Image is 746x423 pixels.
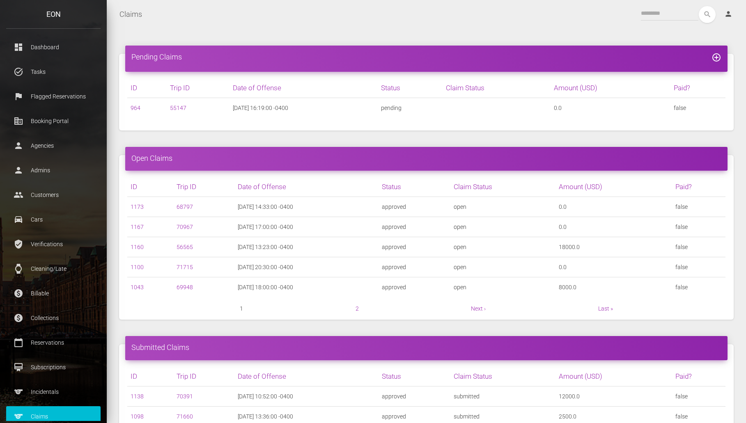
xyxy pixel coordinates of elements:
th: Amount (USD) [555,366,672,386]
th: Trip ID [173,177,234,197]
td: approved [379,257,450,277]
a: 1100 [131,264,144,270]
td: open [450,257,555,277]
a: 1173 [131,203,144,210]
td: false [672,217,725,237]
a: dashboard Dashboard [6,37,101,57]
p: Claims [12,410,94,423]
td: false [672,277,725,297]
a: 71660 [177,413,193,420]
a: watch Cleaning/Late [6,258,101,279]
th: Paid? [670,78,725,98]
td: approved [379,197,450,217]
td: open [450,237,555,257]
p: Billable [12,287,94,300]
td: [DATE] 10:52:00 -0400 [234,386,379,406]
a: card_membership Subscriptions [6,357,101,377]
p: Cars [12,213,94,226]
td: false [672,197,725,217]
a: person Admins [6,160,101,181]
td: 18000.0 [555,237,672,257]
h4: Open Claims [131,153,721,163]
a: sports Incidentals [6,382,101,402]
a: 68797 [177,203,193,210]
td: approved [379,237,450,257]
p: Verifications [12,238,94,250]
th: Claim Status [450,177,555,197]
a: 56565 [177,244,193,250]
th: Status [379,177,450,197]
a: flag Flagged Reservations [6,86,101,107]
a: 1098 [131,413,144,420]
a: Next › [471,305,486,312]
th: ID [127,78,167,98]
th: Amount (USD) [555,177,672,197]
th: Status [379,366,450,386]
td: [DATE] 14:33:00 -0400 [234,197,379,217]
th: ID [127,177,173,197]
td: false [672,386,725,406]
th: Amount (USD) [551,78,670,98]
p: Flagged Reservations [12,90,94,103]
a: people Customers [6,185,101,205]
i: add_circle_outline [712,53,721,62]
a: person Agencies [6,135,101,156]
td: approved [379,217,450,237]
th: Claim Status [450,366,555,386]
a: 2 [356,305,359,312]
a: 70391 [177,393,193,400]
a: task_alt Tasks [6,62,101,82]
nav: pager [127,304,725,313]
p: Cleaning/Late [12,263,94,275]
th: Trip ID [173,366,234,386]
td: [DATE] 16:19:00 -0400 [230,98,378,118]
a: 69948 [177,284,193,290]
th: Paid? [672,366,725,386]
button: search [699,6,716,23]
h4: Pending Claims [131,52,721,62]
td: open [450,197,555,217]
td: 8000.0 [555,277,672,297]
td: open [450,277,555,297]
a: verified_user Verifications [6,234,101,254]
a: 1138 [131,393,144,400]
td: pending [378,98,443,118]
td: false [670,98,725,118]
td: [DATE] 18:00:00 -0400 [234,277,379,297]
td: [DATE] 17:00:00 -0400 [234,217,379,237]
a: calendar_today Reservations [6,332,101,353]
td: submitted [450,386,555,406]
p: Collections [12,312,94,324]
th: Claim Status [443,78,551,98]
td: 0.0 [555,257,672,277]
p: Incidentals [12,386,94,398]
td: false [672,237,725,257]
a: drive_eta Cars [6,209,101,230]
a: 71715 [177,264,193,270]
h4: Submitted Claims [131,342,721,352]
a: paid Billable [6,283,101,304]
a: 964 [131,105,140,111]
td: false [672,257,725,277]
th: Date of Offense [234,177,379,197]
a: person [718,6,740,23]
a: corporate_fare Booking Portal [6,111,101,131]
th: Date of Offense [234,366,379,386]
th: Status [378,78,443,98]
th: Paid? [672,177,725,197]
a: paid Collections [6,308,101,328]
p: Agencies [12,139,94,152]
td: 12000.0 [555,386,672,406]
a: 1043 [131,284,144,290]
p: Subscriptions [12,361,94,373]
td: approved [379,386,450,406]
p: Tasks [12,66,94,78]
td: open [450,217,555,237]
a: 1160 [131,244,144,250]
i: person [724,10,732,18]
a: Claims [119,4,142,25]
a: 1167 [131,224,144,230]
p: Reservations [12,336,94,349]
p: Booking Portal [12,115,94,127]
p: Customers [12,189,94,201]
